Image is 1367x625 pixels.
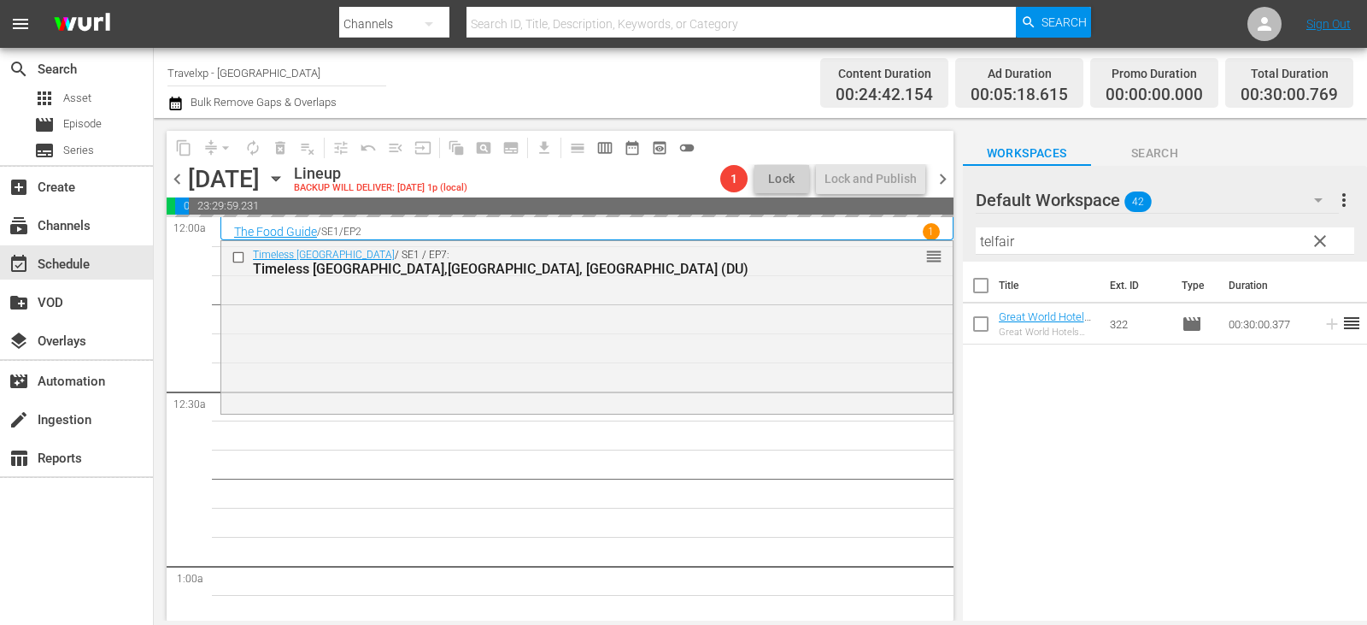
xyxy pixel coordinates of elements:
[167,168,188,190] span: chevron_left
[646,134,673,162] span: View Backup
[175,198,189,215] span: 00:24:42.154
[294,183,467,194] div: BACKUP WILL DELIVER: [DATE] 1p (local)
[836,62,933,85] div: Content Duration
[9,292,29,313] span: VOD
[188,165,260,193] div: [DATE]
[925,247,942,264] button: reorder
[34,88,55,109] span: Asset
[525,131,558,164] span: Download as CSV
[558,131,591,164] span: Day Calendar View
[321,226,343,238] p: SE1 /
[1182,314,1202,334] span: Episode
[976,176,1339,224] div: Default Workspace
[619,134,646,162] span: Month Calendar View
[1091,143,1219,164] span: Search
[1305,227,1333,254] button: clear
[591,134,619,162] span: Week Calendar View
[9,254,29,274] span: Schedule
[1106,62,1203,85] div: Promo Duration
[1306,17,1351,31] a: Sign Out
[63,115,102,133] span: Episode
[409,134,437,162] span: Update Metadata from Key Asset
[816,163,925,194] button: Lock and Publish
[188,96,337,109] span: Bulk Remove Gaps & Overlaps
[294,164,467,183] div: Lineup
[836,85,933,105] span: 00:24:42.154
[651,139,668,156] span: preview_outlined
[197,134,239,162] span: Remove Gaps & Overlaps
[1171,262,1218,310] th: Type
[9,331,29,351] span: Overlays
[1041,7,1087,38] span: Search
[321,131,355,164] span: Customize Events
[1310,231,1330,251] span: clear
[9,448,29,469] span: Reports
[497,134,525,162] span: Create Series Block
[470,134,497,162] span: Create Search Block
[678,139,695,156] span: toggle_off
[294,134,321,162] span: Clear Lineup
[624,139,641,156] span: date_range_outlined
[9,177,29,198] span: Create
[673,134,701,162] span: 24 hours Lineup View is OFF
[754,165,809,193] button: Lock
[999,327,1096,338] div: Great World Hotels [PERSON_NAME] Heritage
[761,170,802,188] span: Lock
[34,140,55,161] span: Series
[63,90,91,107] span: Asset
[34,115,55,135] span: Episode
[1103,304,1175,345] td: 322
[928,226,934,238] p: 1
[437,131,470,164] span: Refresh All Search Blocks
[963,143,1091,164] span: Workspaces
[999,310,1091,349] a: Great World Hotels [PERSON_NAME] Heritage (DU)
[253,249,860,277] div: / SE1 / EP7:
[1334,190,1354,210] span: more_vert
[720,172,748,186] span: 1
[239,134,267,162] span: Loop Content
[1218,262,1321,310] th: Duration
[1100,262,1171,310] th: Ext. ID
[63,142,94,159] span: Series
[9,371,29,392] span: movie_filter
[343,226,361,238] p: EP2
[317,226,321,238] p: /
[1323,315,1341,333] svg: Add to Schedule
[1241,62,1338,85] div: Total Duration
[267,134,294,162] span: Select an event to delete
[596,139,613,156] span: calendar_view_week_outlined
[355,134,382,162] span: Revert to Primary Episode
[189,198,953,215] span: 23:29:59.231
[971,62,1068,85] div: Ad Duration
[9,410,29,430] span: Ingestion
[9,215,29,236] span: Channels
[932,168,953,190] span: chevron_right
[253,261,860,277] div: Timeless [GEOGRAPHIC_DATA],[GEOGRAPHIC_DATA], [GEOGRAPHIC_DATA] (DU)
[10,14,31,34] span: menu
[9,59,29,80] span: Search
[999,262,1100,310] th: Title
[971,85,1068,105] span: 00:05:18.615
[1222,304,1316,345] td: 00:30:00.377
[1334,180,1354,221] button: more_vert
[1124,184,1152,220] span: 42
[170,134,197,162] span: Copy Lineup
[167,198,175,215] span: 00:05:18.615
[824,163,917,194] div: Lock and Publish
[253,249,395,261] a: Timeless [GEOGRAPHIC_DATA]
[1016,7,1091,38] button: Search
[234,225,317,239] a: The Food Guide
[1106,85,1203,105] span: 00:00:00.000
[41,4,123,44] img: ans4CAIJ8jUAAAAAAAAAAAAAAAAAAAAAAAAgQb4GAAAAAAAAAAAAAAAAAAAAAAAAJMjXAAAAAAAAAAAAAAAAAAAAAAAAgAT5G...
[1341,313,1362,333] span: reorder
[382,134,409,162] span: Fill episodes with ad slates
[925,247,942,266] span: reorder
[1241,85,1338,105] span: 00:30:00.769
